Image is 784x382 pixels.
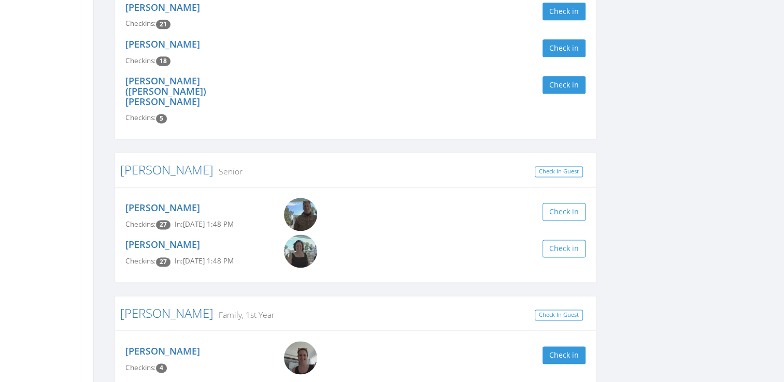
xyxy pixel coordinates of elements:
a: Check In Guest [535,310,583,320]
a: Check In Guest [535,166,583,177]
small: Senior [213,166,243,177]
small: Family, 1st Year [213,309,275,320]
a: [PERSON_NAME] [125,1,200,13]
span: Checkins: [125,56,156,65]
span: Checkin count [156,114,167,123]
a: [PERSON_NAME] [120,304,213,321]
a: [PERSON_NAME] [125,38,200,50]
img: Casey_Smith.png [284,341,317,374]
a: [PERSON_NAME] ([PERSON_NAME]) [PERSON_NAME] [125,75,206,108]
button: Check in [543,203,586,221]
span: Checkins: [125,19,156,28]
button: Check in [543,3,586,20]
a: [PERSON_NAME] [125,238,200,251]
a: [PERSON_NAME] [125,345,200,357]
span: In: [DATE] 1:48 PM [175,219,234,229]
span: Checkin count [156,56,170,66]
button: Check in [543,39,586,57]
a: [PERSON_NAME] [125,201,200,214]
span: Checkins: [125,219,156,229]
img: Dawn_Treece-Smith.png [284,234,317,268]
span: Checkin count [156,20,170,29]
span: In: [DATE] 1:48 PM [175,256,234,266]
button: Check in [543,240,586,257]
button: Check in [543,346,586,364]
span: Checkin count [156,363,167,373]
span: Checkins: [125,256,156,266]
a: [PERSON_NAME] [120,161,213,178]
span: Checkins: [125,363,156,372]
img: David_Smith.png [284,198,317,231]
button: Check in [543,76,586,94]
span: Checkin count [156,220,170,229]
span: Checkins: [125,113,156,122]
span: Checkin count [156,257,170,267]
